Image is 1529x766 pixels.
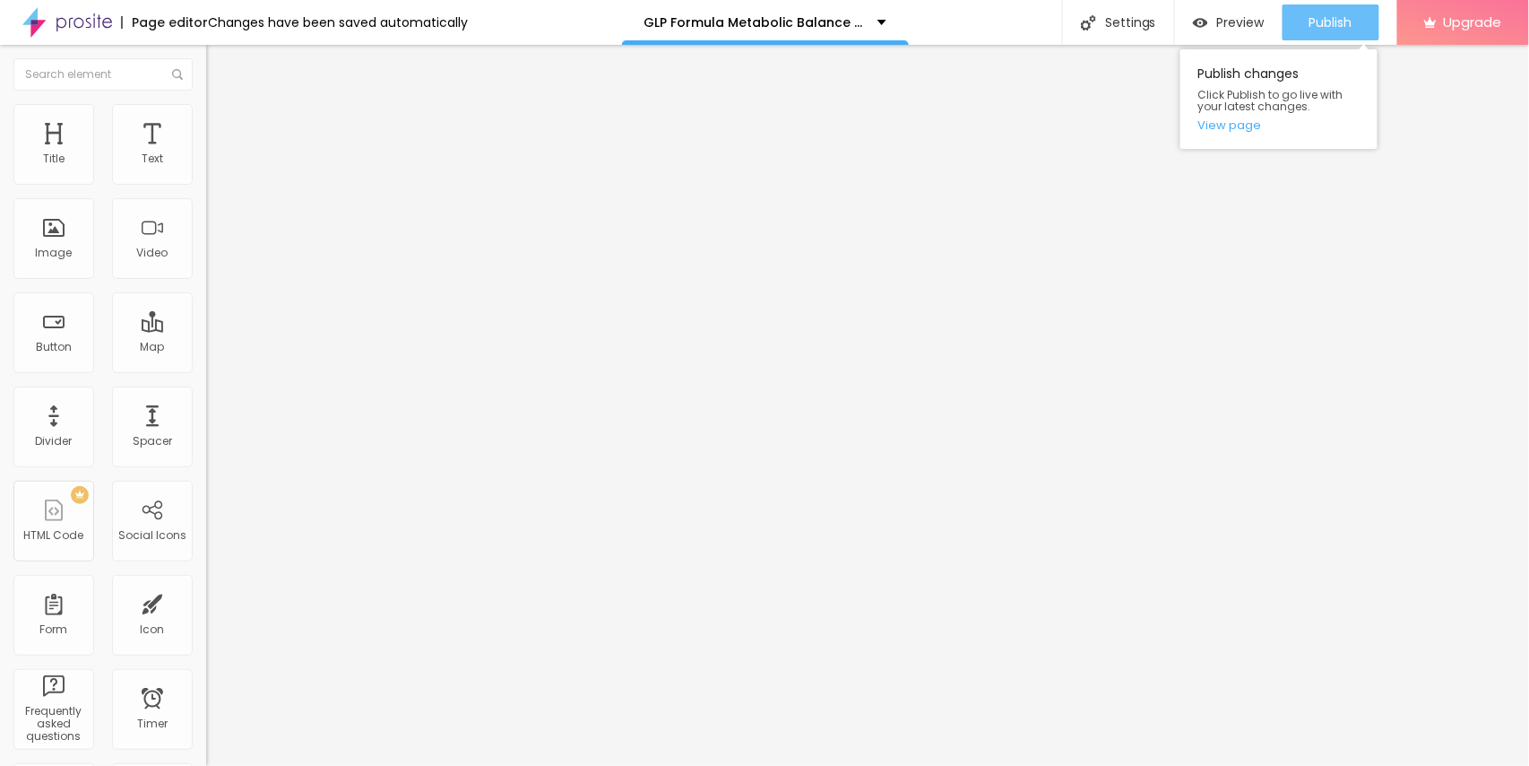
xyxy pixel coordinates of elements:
img: view-1.svg [1193,15,1208,30]
img: Icone [172,69,183,80]
div: Spacer [133,435,172,448]
div: Social Icons [118,529,186,542]
span: Upgrade [1444,14,1502,30]
span: Preview [1217,15,1265,30]
div: Form [40,623,68,636]
div: Frequently asked questions [18,705,89,744]
div: Icon [141,623,165,636]
div: Map [141,341,165,353]
div: Page editor [121,16,208,29]
iframe: Editor [206,45,1529,766]
div: Changes have been saved automatically [208,16,468,29]
div: Image [36,247,73,259]
span: Click Publish to go live with your latest changes. [1198,89,1360,112]
button: Preview [1175,4,1283,40]
div: Button [36,341,72,353]
p: GLP Formula Metabolic Balance [GEOGRAPHIC_DATA]:- Schwerwiegende, unsichere Komplikationen oder w... [644,16,864,29]
img: Icone [1081,15,1096,30]
span: Publish [1309,15,1352,30]
div: Title [43,152,65,165]
div: Text [142,152,163,165]
button: Publish [1283,4,1379,40]
div: Divider [36,435,73,448]
div: HTML Code [24,529,84,542]
div: Timer [137,718,168,730]
a: View page [1198,119,1360,131]
div: Video [137,247,168,259]
div: Publish changes [1180,49,1378,149]
input: Search element [13,58,193,91]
